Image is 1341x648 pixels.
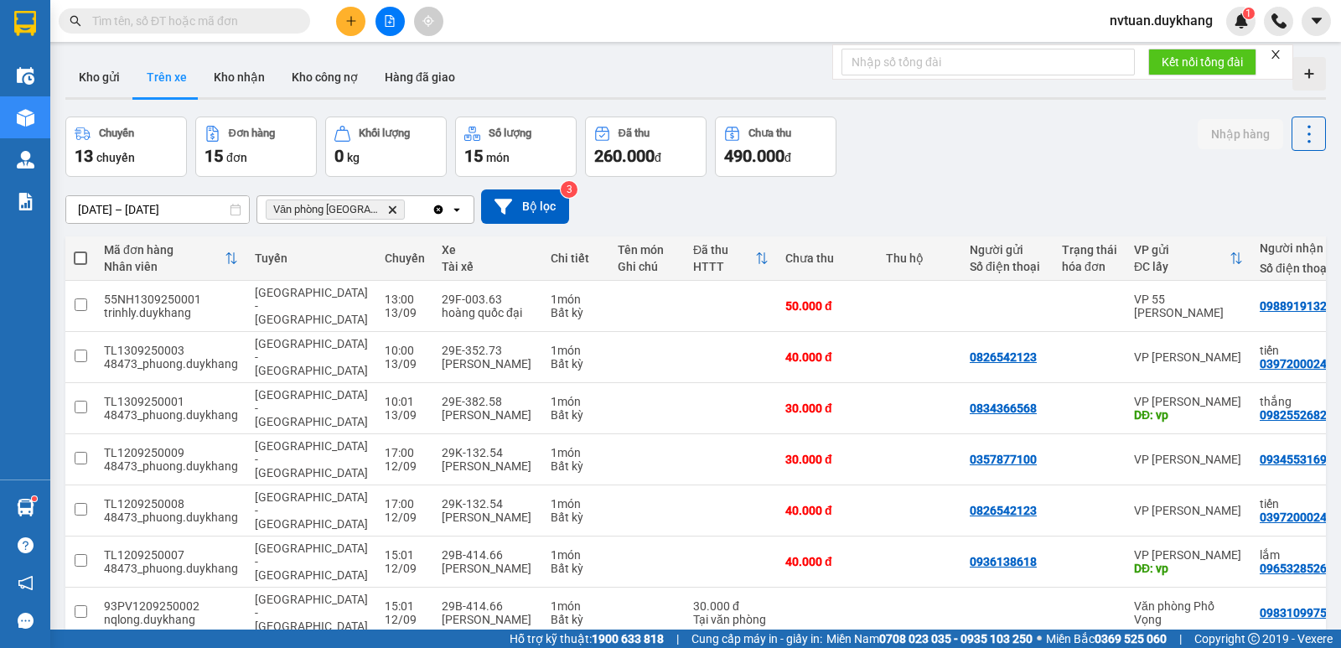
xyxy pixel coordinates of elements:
[1260,262,1335,275] div: Số điện thoại
[1037,635,1042,642] span: ⚪️
[1243,8,1255,19] sup: 1
[551,511,601,524] div: Bất kỳ
[561,181,577,198] sup: 3
[1096,10,1226,31] span: nvtuan.duykhang
[970,555,1037,568] div: 0936138618
[970,243,1045,257] div: Người gửi
[385,459,425,473] div: 12/09
[205,146,223,166] span: 15
[691,630,822,648] span: Cung cấp máy in - giấy in:
[970,260,1045,273] div: Số điện thoại
[385,293,425,306] div: 13:00
[724,146,784,166] span: 490.000
[551,599,601,613] div: 1 món
[1046,630,1167,648] span: Miền Bắc
[693,243,755,257] div: Đã thu
[385,344,425,357] div: 10:00
[18,575,34,591] span: notification
[385,408,425,422] div: 13/09
[1248,633,1260,645] span: copyright
[99,127,134,139] div: Chuyến
[385,306,425,319] div: 13/09
[104,511,238,524] div: 48473_phuong.duykhang
[1062,243,1117,257] div: Trạng thái
[1270,49,1281,60] span: close
[17,151,34,168] img: warehouse-icon
[785,453,869,466] div: 30.000 đ
[1260,562,1327,575] div: 0965328526
[1134,504,1243,517] div: VP [PERSON_NAME]
[970,402,1037,415] div: 0834366568
[385,562,425,575] div: 12/09
[255,251,368,265] div: Tuyến
[970,504,1037,517] div: 0826542123
[785,299,869,313] div: 50.000 đ
[255,388,368,428] span: [GEOGRAPHIC_DATA] - [GEOGRAPHIC_DATA]
[385,497,425,511] div: 17:00
[1260,357,1327,371] div: 0397200024
[785,251,869,265] div: Chưa thu
[255,542,368,582] span: [GEOGRAPHIC_DATA] - [GEOGRAPHIC_DATA]
[195,117,317,177] button: Đơn hàng15đơn
[594,146,655,166] span: 260.000
[278,57,371,97] button: Kho công nợ
[1260,453,1327,466] div: 0934553169
[585,117,707,177] button: Đã thu260.000đ
[551,251,601,265] div: Chi tiết
[442,613,534,626] div: [PERSON_NAME]
[551,306,601,319] div: Bất kỳ
[1134,293,1243,319] div: VP 55 [PERSON_NAME]
[104,599,238,613] div: 93PV1209250002
[551,395,601,408] div: 1 món
[104,293,238,306] div: 55NH1309250001
[200,57,278,97] button: Kho nhận
[66,196,249,223] input: Select a date range.
[1309,13,1324,29] span: caret-down
[408,201,410,218] input: Selected Văn phòng Ninh Bình.
[748,127,791,139] div: Chưa thu
[1095,632,1167,645] strong: 0369 525 060
[442,497,534,511] div: 29K-132.54
[133,57,200,97] button: Trên xe
[1260,408,1327,422] div: 0982552682
[104,562,238,575] div: 48473_phuong.duykhang
[1134,453,1243,466] div: VP [PERSON_NAME]
[104,497,238,511] div: TL1209250008
[442,243,534,257] div: Xe
[104,446,238,459] div: TL1209250009
[619,127,650,139] div: Đã thu
[96,151,135,164] span: chuyến
[442,548,534,562] div: 29B-414.66
[385,599,425,613] div: 15:01
[551,446,601,459] div: 1 món
[1062,260,1117,273] div: hóa đơn
[1260,344,1335,357] div: tiến
[685,236,777,281] th: Toggle SortBy
[886,251,953,265] div: Thu hộ
[693,599,769,613] div: 30.000 đ
[442,599,534,613] div: 29B-414.66
[345,15,357,27] span: plus
[693,613,769,626] div: Tại văn phòng
[442,446,534,459] div: 29K-132.54
[715,117,836,177] button: Chưa thu490.000đ
[104,357,238,371] div: 48473_phuong.duykhang
[32,496,37,501] sup: 1
[1302,7,1331,36] button: caret-down
[385,548,425,562] div: 15:01
[18,613,34,629] span: message
[1271,13,1287,29] img: phone-icon
[1260,497,1335,511] div: tiến
[1260,606,1327,619] div: 0983109975
[104,344,238,357] div: TL1309250003
[551,497,601,511] div: 1 món
[442,562,534,575] div: [PERSON_NAME]
[551,344,601,357] div: 1 món
[17,499,34,516] img: warehouse-icon
[96,236,246,281] th: Toggle SortBy
[384,15,396,27] span: file-add
[385,395,425,408] div: 10:01
[1260,241,1335,255] div: Người nhận
[65,117,187,177] button: Chuyến13chuyến
[489,127,531,139] div: Số lượng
